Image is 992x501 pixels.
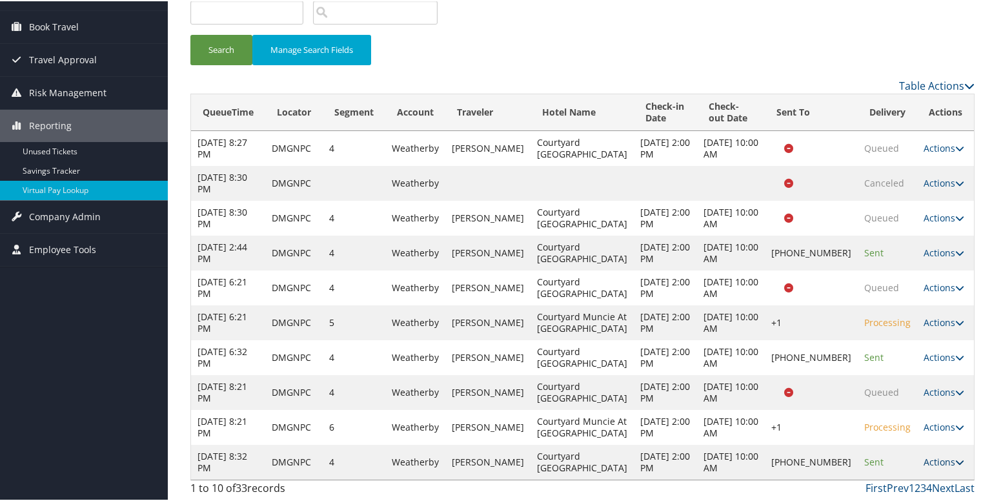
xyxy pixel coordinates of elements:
a: First [865,480,887,494]
td: [PHONE_NUMBER] [765,234,858,269]
span: Queued [864,210,899,223]
a: Actions [924,176,964,188]
td: [PERSON_NAME] [445,409,531,444]
td: [DATE] 2:00 PM [634,130,697,165]
th: Traveler: activate to sort column ascending [445,93,531,130]
td: [PERSON_NAME] [445,339,531,374]
td: 4 [323,374,385,409]
td: [DATE] 10:00 AM [697,130,765,165]
td: 4 [323,234,385,269]
span: Queued [864,280,899,292]
td: [PHONE_NUMBER] [765,444,858,478]
td: 5 [323,304,385,339]
td: [PERSON_NAME] [445,269,531,304]
th: Delivery: activate to sort column ascending [858,93,917,130]
td: DMGNPC [265,199,323,234]
td: [DATE] 2:00 PM [634,409,697,444]
td: DMGNPC [265,374,323,409]
td: [DATE] 2:00 PM [634,199,697,234]
button: Search [190,34,252,64]
td: Courtyard [GEOGRAPHIC_DATA] [531,234,634,269]
td: 4 [323,339,385,374]
a: Actions [924,455,964,467]
td: Courtyard Muncie At [GEOGRAPHIC_DATA] [531,304,634,339]
td: 4 [323,199,385,234]
a: Actions [924,385,964,397]
td: Courtyard [GEOGRAPHIC_DATA] [531,374,634,409]
span: Employee Tools [29,232,96,265]
td: DMGNPC [265,444,323,478]
td: [DATE] 2:00 PM [634,444,697,478]
span: Queued [864,141,899,153]
td: Weatherby [385,409,445,444]
td: [DATE] 2:44 PM [191,234,265,269]
td: Weatherby [385,444,445,478]
th: Check-in Date: activate to sort column ascending [634,93,697,130]
td: 4 [323,269,385,304]
span: Book Travel [29,10,79,42]
td: Weatherby [385,339,445,374]
a: Next [932,480,955,494]
td: [DATE] 10:00 AM [697,339,765,374]
td: DMGNPC [265,269,323,304]
td: Weatherby [385,269,445,304]
td: DMGNPC [265,304,323,339]
td: Courtyard Muncie At [GEOGRAPHIC_DATA] [531,409,634,444]
td: DMGNPC [265,234,323,269]
td: Courtyard [GEOGRAPHIC_DATA] [531,339,634,374]
td: Courtyard [GEOGRAPHIC_DATA] [531,199,634,234]
td: Courtyard [GEOGRAPHIC_DATA] [531,444,634,478]
td: +1 [765,304,858,339]
td: [DATE] 8:32 PM [191,444,265,478]
td: 4 [323,130,385,165]
td: Courtyard [GEOGRAPHIC_DATA] [531,130,634,165]
td: 4 [323,444,385,478]
td: [PERSON_NAME] [445,199,531,234]
td: [DATE] 2:00 PM [634,339,697,374]
td: [DATE] 8:21 PM [191,374,265,409]
td: Weatherby [385,165,445,199]
td: [DATE] 6:32 PM [191,339,265,374]
th: QueueTime: activate to sort column ascending [191,93,265,130]
td: [DATE] 2:00 PM [634,374,697,409]
th: Account: activate to sort column ascending [385,93,445,130]
span: Queued [864,385,899,397]
span: 33 [236,480,247,494]
th: Sent To: activate to sort column descending [765,93,858,130]
td: DMGNPC [265,130,323,165]
span: Travel Approval [29,43,97,75]
td: [DATE] 8:27 PM [191,130,265,165]
td: Weatherby [385,199,445,234]
td: [PERSON_NAME] [445,304,531,339]
td: [DATE] 10:00 AM [697,374,765,409]
a: Actions [924,141,964,153]
td: [DATE] 10:00 AM [697,199,765,234]
span: Canceled [864,176,904,188]
td: +1 [765,409,858,444]
a: Actions [924,420,964,432]
a: Actions [924,245,964,258]
td: [DATE] 2:00 PM [634,304,697,339]
td: [PERSON_NAME] [445,444,531,478]
th: Actions [917,93,974,130]
td: Weatherby [385,130,445,165]
td: Weatherby [385,234,445,269]
button: Manage Search Fields [252,34,371,64]
span: Company Admin [29,199,101,232]
span: Sent [864,350,884,362]
td: [DATE] 8:30 PM [191,199,265,234]
th: Check-out Date: activate to sort column ascending [697,93,765,130]
a: 3 [920,480,926,494]
td: [DATE] 2:00 PM [634,234,697,269]
a: Actions [924,280,964,292]
a: Prev [887,480,909,494]
td: [PERSON_NAME] [445,130,531,165]
th: Hotel Name: activate to sort column ascending [531,93,634,130]
span: Sent [864,455,884,467]
td: DMGNPC [265,165,323,199]
span: Processing [864,420,911,432]
span: Reporting [29,108,72,141]
td: Weatherby [385,304,445,339]
td: DMGNPC [265,409,323,444]
td: [DATE] 10:00 AM [697,409,765,444]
